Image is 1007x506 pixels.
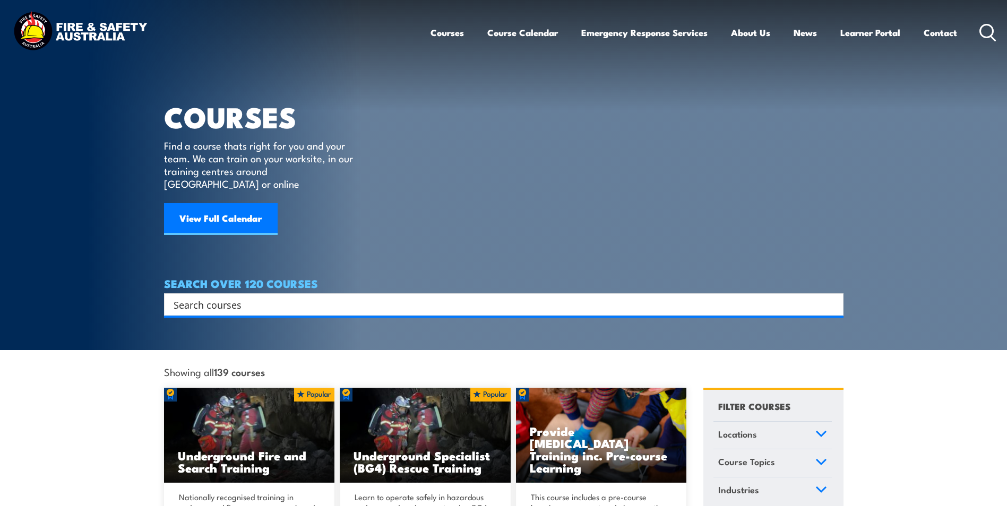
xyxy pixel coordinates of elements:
[164,104,368,129] h1: COURSES
[713,477,832,505] a: Industries
[713,422,832,449] a: Locations
[825,297,840,312] button: Search magnifier button
[354,449,497,474] h3: Underground Specialist (BG4) Rescue Training
[431,19,464,47] a: Courses
[516,388,687,483] img: Low Voltage Rescue and Provide CPR
[530,425,673,474] h3: Provide [MEDICAL_DATA] Training inc. Pre-course Learning
[581,19,708,47] a: Emergency Response Services
[718,399,790,413] h4: FILTER COURSES
[164,366,265,377] span: Showing all
[794,19,817,47] a: News
[718,427,757,441] span: Locations
[174,296,820,312] input: Search input
[718,483,759,497] span: Industries
[840,19,900,47] a: Learner Portal
[924,19,957,47] a: Contact
[516,388,687,483] a: Provide [MEDICAL_DATA] Training inc. Pre-course Learning
[713,449,832,477] a: Course Topics
[214,364,265,379] strong: 139 courses
[178,449,321,474] h3: Underground Fire and Search Training
[164,203,278,235] a: View Full Calendar
[487,19,558,47] a: Course Calendar
[340,388,511,483] a: Underground Specialist (BG4) Rescue Training
[718,455,775,469] span: Course Topics
[164,388,335,483] img: Underground mine rescue
[164,277,844,289] h4: SEARCH OVER 120 COURSES
[731,19,770,47] a: About Us
[164,139,358,190] p: Find a course thats right for you and your team. We can train on your worksite, in our training c...
[164,388,335,483] a: Underground Fire and Search Training
[176,297,822,312] form: Search form
[340,388,511,483] img: Underground mine rescue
